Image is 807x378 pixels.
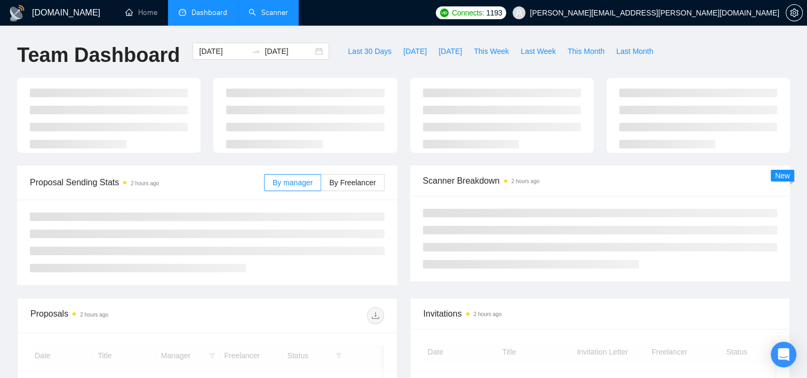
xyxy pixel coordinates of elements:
time: 2 hours ago [474,311,502,317]
div: Open Intercom Messenger [771,342,796,367]
span: swap-right [252,47,260,56]
input: End date [265,45,313,57]
span: 1193 [486,7,502,19]
button: Last Month [610,43,659,60]
span: Last Month [616,45,653,57]
h1: Team Dashboard [17,43,180,68]
span: user [515,9,523,17]
a: searchScanner [249,8,288,17]
button: [DATE] [433,43,468,60]
span: to [252,47,260,56]
span: setting [786,9,802,17]
time: 2 hours ago [131,180,159,186]
span: dashboard [179,9,186,16]
span: Scanner Breakdown [423,174,778,187]
span: Invitations [424,307,777,320]
time: 2 hours ago [80,312,108,318]
button: Last 30 Days [342,43,397,60]
span: [DATE] [403,45,427,57]
input: Start date [199,45,247,57]
img: logo [9,5,26,22]
button: This Week [468,43,515,60]
span: [DATE] [438,45,462,57]
div: Proposals [30,307,207,324]
a: homeHome [125,8,157,17]
span: Proposal Sending Stats [30,176,264,189]
button: setting [786,4,803,21]
span: Connects: [452,7,484,19]
span: Last Week [521,45,556,57]
a: setting [786,9,803,17]
span: Dashboard [191,8,227,17]
span: By Freelancer [329,178,375,187]
button: Last Week [515,43,562,60]
time: 2 hours ago [512,178,540,184]
span: Last 30 Days [348,45,391,57]
span: This Week [474,45,509,57]
button: [DATE] [397,43,433,60]
span: This Month [568,45,604,57]
button: This Month [562,43,610,60]
span: New [775,171,790,180]
img: upwork-logo.png [440,9,449,17]
span: By manager [273,178,313,187]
